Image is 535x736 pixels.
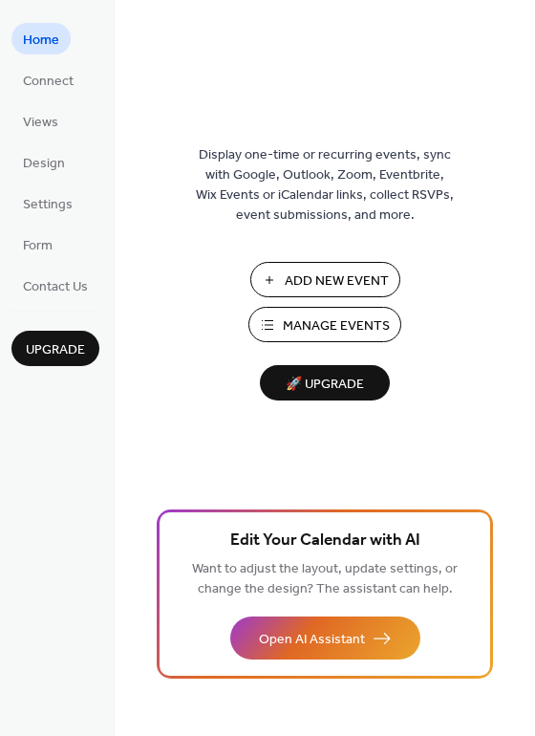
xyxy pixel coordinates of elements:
[23,72,74,92] span: Connect
[250,262,400,297] button: Add New Event
[192,556,458,602] span: Want to adjust the layout, update settings, or change the design? The assistant can help.
[23,154,65,174] span: Design
[271,372,378,398] span: 🚀 Upgrade
[26,340,85,360] span: Upgrade
[11,187,84,219] a: Settings
[230,528,420,554] span: Edit Your Calendar with AI
[259,630,365,650] span: Open AI Assistant
[260,365,390,400] button: 🚀 Upgrade
[11,146,76,178] a: Design
[283,316,390,336] span: Manage Events
[248,307,401,342] button: Manage Events
[196,145,454,226] span: Display one-time or recurring events, sync with Google, Outlook, Zoom, Eventbrite, Wix Events or ...
[11,105,70,137] a: Views
[11,331,99,366] button: Upgrade
[23,113,58,133] span: Views
[23,277,88,297] span: Contact Us
[23,236,53,256] span: Form
[11,64,85,96] a: Connect
[23,31,59,51] span: Home
[23,195,73,215] span: Settings
[11,270,99,301] a: Contact Us
[11,228,64,260] a: Form
[230,617,420,660] button: Open AI Assistant
[285,271,389,292] span: Add New Event
[11,23,71,54] a: Home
